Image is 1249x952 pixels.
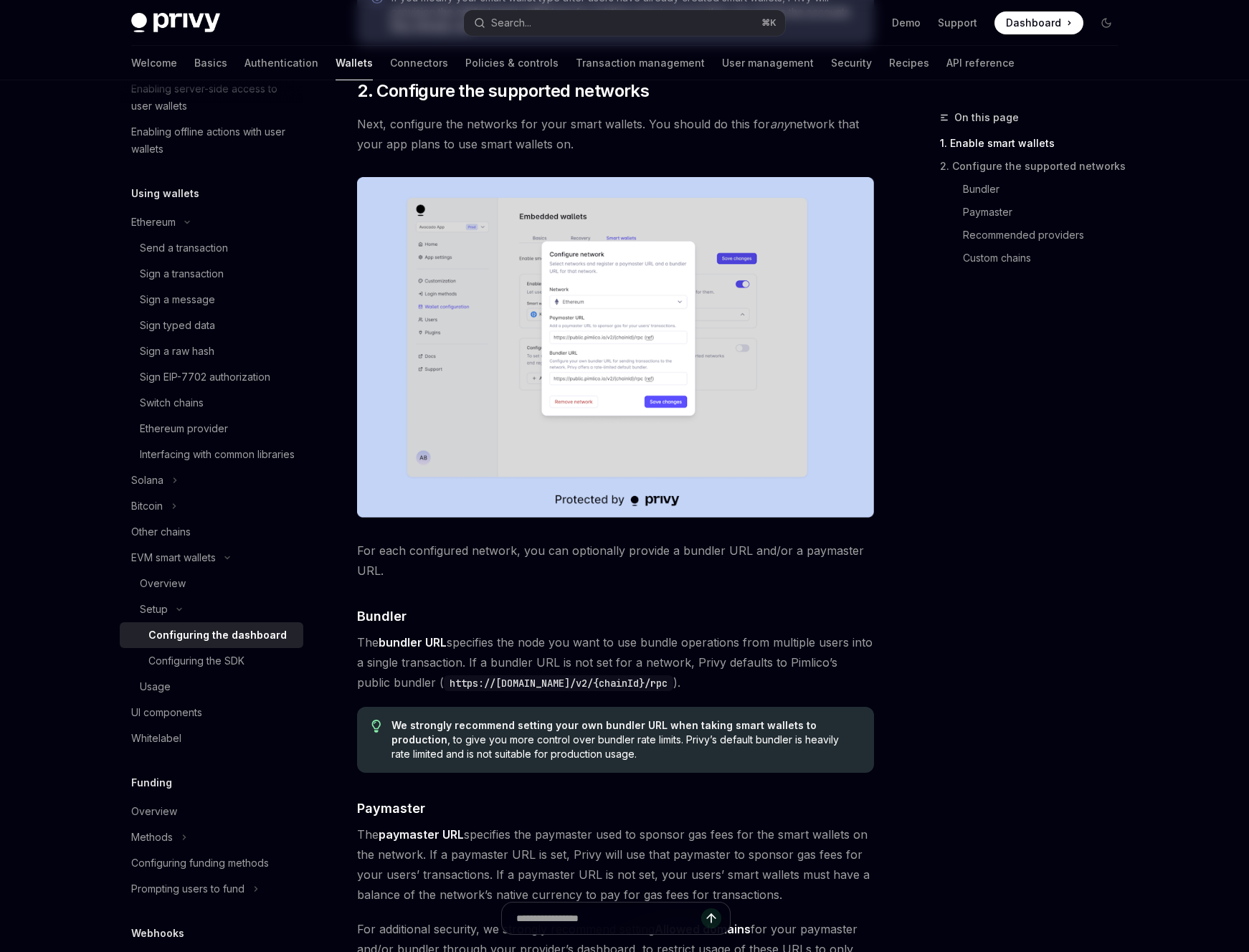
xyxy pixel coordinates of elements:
[140,575,186,592] div: Overview
[140,291,215,308] div: Sign a message
[120,622,303,648] a: Configuring the dashboard
[120,313,303,338] a: Sign typed data
[131,214,176,231] div: Ethereum
[140,420,228,437] div: Ethereum provider
[357,80,649,103] span: 2. Configure the supported networks
[140,265,224,282] div: Sign a transaction
[120,850,303,876] a: Configuring funding methods
[444,675,673,691] code: https://[DOMAIN_NAME]/v2/{chainId}/rpc
[761,17,777,29] span: ⌘ K
[357,799,425,818] span: Paymaster
[131,46,177,80] a: Welcome
[120,287,303,313] a: Sign a message
[140,317,215,334] div: Sign typed data
[131,855,269,872] div: Configuring funding methods
[131,523,191,541] div: Other chains
[954,109,1019,126] span: On this page
[140,601,168,618] div: Setup
[120,442,303,467] a: Interfacing with common libraries
[770,117,789,131] em: any
[963,224,1129,247] a: Recommended providers
[120,119,303,162] a: Enabling offline actions with user wallets
[140,394,204,411] div: Switch chains
[892,16,921,30] a: Demo
[131,730,181,747] div: Whitelabel
[357,606,407,626] span: Bundler
[120,648,303,674] a: Configuring the SDK
[464,10,785,36] button: Search...⌘K
[491,14,531,32] div: Search...
[120,799,303,824] a: Overview
[131,803,177,820] div: Overview
[357,541,874,581] span: For each configured network, you can optionally provide a bundler URL and/or a paymaster URL.
[120,571,303,596] a: Overview
[1095,11,1118,34] button: Toggle dark mode
[120,364,303,390] a: Sign EIP-7702 authorization
[140,446,295,463] div: Interfacing with common libraries
[148,652,244,670] div: Configuring the SDK
[940,155,1129,178] a: 2. Configure the supported networks
[131,123,295,158] div: Enabling offline actions with user wallets
[194,46,227,80] a: Basics
[131,829,173,846] div: Methods
[357,114,874,154] span: Next, configure the networks for your smart wallets. You should do this for network that your app...
[379,827,464,842] strong: paymaster URL
[120,416,303,442] a: Ethereum provider
[336,46,373,80] a: Wallets
[131,704,202,721] div: UI components
[357,824,874,905] span: The specifies the paymaster used to sponsor gas fees for the smart wallets on the network. If a p...
[889,46,929,80] a: Recipes
[371,720,381,733] svg: Tip
[357,177,874,518] img: Sample enable smart wallets
[131,774,172,791] h5: Funding
[140,239,228,257] div: Send a transaction
[391,719,817,746] strong: We strongly recommend setting your own bundler URL when taking smart wallets to production
[131,925,184,942] h5: Webhooks
[938,16,977,30] a: Support
[465,46,559,80] a: Policies & controls
[140,678,171,695] div: Usage
[244,46,318,80] a: Authentication
[390,46,448,80] a: Connectors
[963,201,1129,224] a: Paymaster
[946,46,1015,80] a: API reference
[120,700,303,725] a: UI components
[576,46,705,80] a: Transaction management
[148,627,287,644] div: Configuring the dashboard
[120,519,303,545] a: Other chains
[831,46,872,80] a: Security
[131,880,244,898] div: Prompting users to fund
[994,11,1083,34] a: Dashboard
[391,718,860,761] span: , to give you more control over bundler rate limits. Privy’s default bundler is heavily rate limi...
[722,46,814,80] a: User management
[131,498,163,515] div: Bitcoin
[1006,16,1061,30] span: Dashboard
[701,908,721,928] button: Send message
[120,390,303,416] a: Switch chains
[940,132,1129,155] a: 1. Enable smart wallets
[140,368,270,386] div: Sign EIP-7702 authorization
[140,343,214,360] div: Sign a raw hash
[379,635,447,649] strong: bundler URL
[120,338,303,364] a: Sign a raw hash
[131,549,216,566] div: EVM smart wallets
[120,261,303,287] a: Sign a transaction
[131,185,199,202] h5: Using wallets
[120,725,303,751] a: Whitelabel
[963,178,1129,201] a: Bundler
[963,247,1129,270] a: Custom chains
[357,632,874,692] span: The specifies the node you want to use bundle operations from multiple users into a single transa...
[120,235,303,261] a: Send a transaction
[131,472,163,489] div: Solana
[131,13,220,33] img: dark logo
[120,674,303,700] a: Usage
